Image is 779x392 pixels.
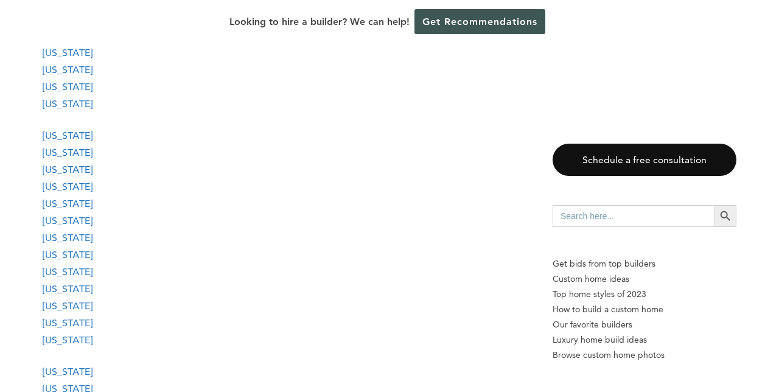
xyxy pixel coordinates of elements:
a: [US_STATE] [43,266,93,278]
p: Get bids from top builders [553,256,736,271]
a: [US_STATE] [43,130,93,141]
svg: Search [719,209,732,223]
a: Custom home ideas [553,271,736,287]
a: [US_STATE] [43,232,93,243]
a: How to build a custom home [553,302,736,317]
a: [US_STATE] [43,215,93,226]
a: Schedule a free consultation [553,144,736,176]
a: [US_STATE] [43,98,93,110]
a: Our favorite builders [553,317,736,332]
a: [US_STATE] [43,334,93,346]
a: Browse custom home photos [553,348,736,363]
a: [US_STATE] [43,181,93,192]
a: [US_STATE] [43,47,93,58]
a: [US_STATE] [43,147,93,158]
a: [US_STATE] [43,164,93,175]
a: [US_STATE] [43,64,93,75]
a: [US_STATE] [43,300,93,312]
a: [US_STATE] [43,249,93,261]
input: Search here... [553,205,714,227]
a: Get Recommendations [414,9,545,34]
a: Luxury home build ideas [553,332,736,348]
a: [US_STATE] [43,81,93,93]
a: [US_STATE] [43,317,93,329]
a: [US_STATE] [43,366,93,377]
a: [US_STATE] [43,198,93,209]
a: [US_STATE] [43,283,93,295]
a: Top home styles of 2023 [553,287,736,302]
